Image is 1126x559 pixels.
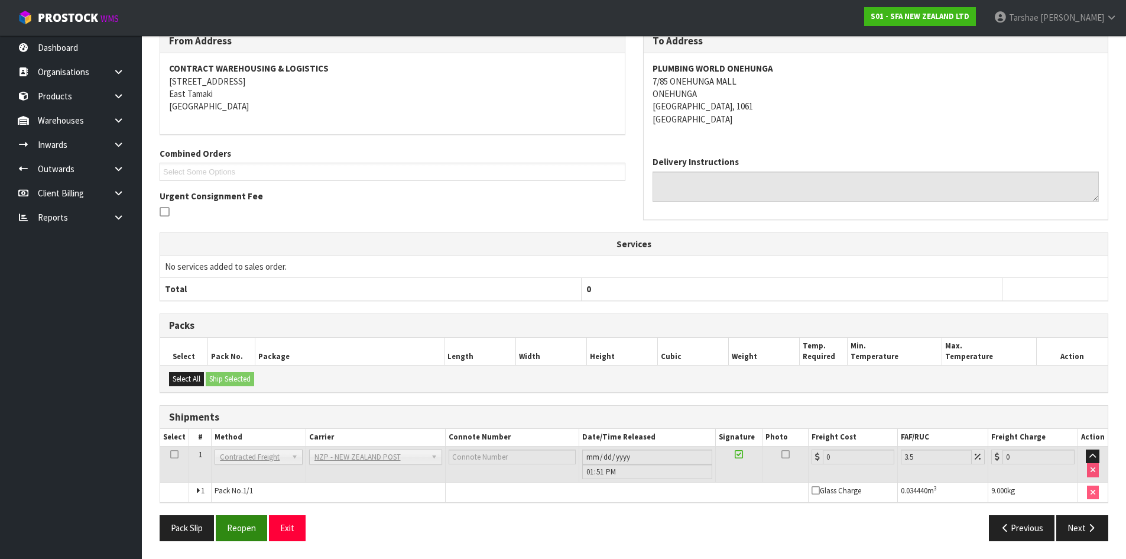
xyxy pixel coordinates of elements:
[160,256,1108,278] td: No services added to sales order.
[579,429,715,446] th: Date/Time Released
[823,450,895,464] input: Freight Cost
[18,10,33,25] img: cube-alt.png
[199,450,202,460] span: 1
[255,338,444,366] th: Package
[169,62,616,113] address: [STREET_ADDRESS] East Tamaki [GEOGRAPHIC_DATA]
[212,482,446,502] td: Pack No.
[989,515,1055,541] button: Previous
[1002,450,1075,464] input: Freight Charge
[160,278,581,300] th: Total
[160,190,263,202] label: Urgent Consignment Fee
[729,338,800,366] th: Weight
[444,338,515,366] th: Length
[864,7,976,26] a: S01 - SFA NEW ZEALAND LTD
[808,429,898,446] th: Freight Cost
[1056,515,1108,541] button: Next
[314,450,426,464] span: NZP - NEW ZEALAND POST
[762,429,809,446] th: Photo
[189,429,212,446] th: #
[201,486,205,496] span: 1
[169,63,329,74] strong: CONTRACT WAREHOUSING & LOGISTICS
[160,338,207,366] th: Select
[653,63,773,74] strong: PLUMBING WORLD ONEHUNGA
[100,13,119,24] small: WMS
[169,35,616,47] h3: From Address
[586,283,591,295] span: 0
[306,429,445,446] th: Carrier
[169,372,204,386] button: Select All
[934,484,937,492] sup: 3
[988,482,1078,502] td: kg
[446,429,579,446] th: Connote Number
[216,515,267,541] button: Reopen
[515,338,586,366] th: Width
[169,320,1099,331] h3: Packs
[653,62,1099,125] address: 7/85 ONEHUNGA MALL ONEHUNGA [GEOGRAPHIC_DATA], 1061 [GEOGRAPHIC_DATA]
[800,338,847,366] th: Temp. Required
[269,515,306,541] button: Exit
[449,450,576,464] input: Connote Number
[206,372,254,386] button: Ship Selected
[988,429,1078,446] th: Freight Charge
[160,147,231,160] label: Combined Orders
[160,233,1108,256] th: Services
[207,338,255,366] th: Pack No.
[220,450,286,464] span: Contracted Freight
[898,429,988,446] th: FAF/RUC
[1037,338,1108,366] th: Action
[901,450,972,464] input: Freight Adjustment
[243,486,253,496] span: 1/1
[715,429,762,446] th: Signature
[658,338,729,366] th: Cubic
[653,35,1099,47] h3: To Address
[160,429,189,446] th: Select
[847,338,942,366] th: Min. Temperature
[653,156,739,168] label: Delivery Instructions
[901,486,927,496] span: 0.034440
[942,338,1036,366] th: Max. Temperature
[1078,429,1108,446] th: Action
[812,486,861,496] span: Glass Charge
[586,338,657,366] th: Height
[160,515,214,541] button: Pack Slip
[871,11,969,21] strong: S01 - SFA NEW ZEALAND LTD
[160,20,1108,550] span: Ship
[38,10,98,25] span: ProStock
[991,486,1007,496] span: 9.000
[898,482,988,502] td: m
[1040,12,1104,23] span: [PERSON_NAME]
[212,429,306,446] th: Method
[1009,12,1039,23] span: Tarshae
[169,412,1099,423] h3: Shipments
